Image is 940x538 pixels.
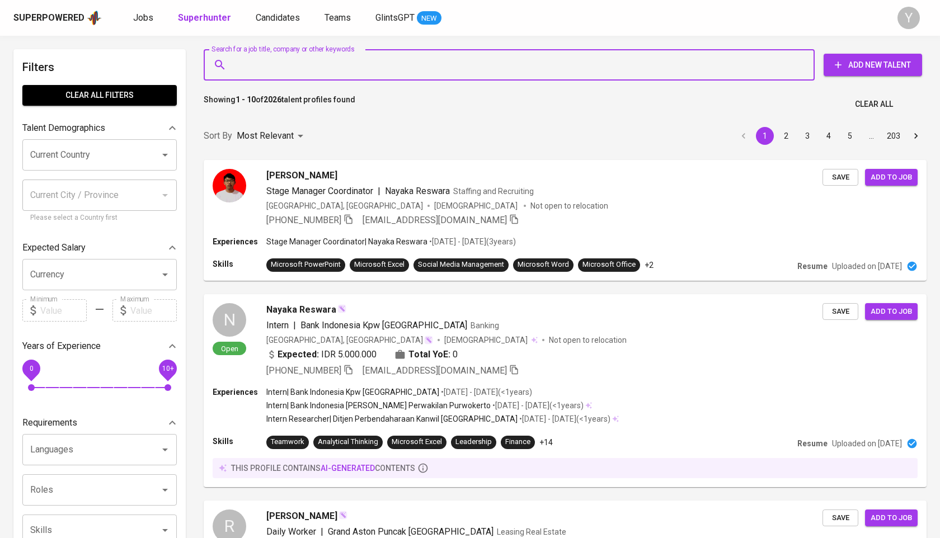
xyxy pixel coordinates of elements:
[850,94,897,115] button: Clear All
[22,241,86,254] p: Expected Salary
[444,334,529,346] span: [DEMOGRAPHIC_DATA]
[455,437,492,447] div: Leadership
[363,365,507,376] span: [EMAIL_ADDRESS][DOMAIN_NAME]
[385,186,450,196] span: Nayaka Reswara
[733,127,927,145] nav: pagination navigation
[30,213,169,224] p: Please select a Country first
[40,299,87,322] input: Value
[213,386,266,398] p: Experiences
[256,12,300,23] span: Candidates
[756,127,774,145] button: page 1
[865,169,918,186] button: Add to job
[266,413,518,424] p: Intern Researcher | Ditjen Perbendaharaan Kanwil [GEOGRAPHIC_DATA]
[439,386,532,398] p: • [DATE] - [DATE] ( <1 years )
[266,348,377,361] div: IDR 5.000.000
[645,259,654,271] p: +2
[378,185,380,198] span: |
[453,348,458,361] span: 0
[865,509,918,527] button: Add to job
[375,12,415,23] span: GlintsGPT
[832,438,902,449] p: Uploaded on [DATE]
[777,127,795,145] button: Go to page 2
[236,95,256,104] b: 1 - 10
[582,259,636,270] div: Microsoft Office
[822,509,858,527] button: Save
[408,348,450,361] b: Total YoE:
[266,386,439,398] p: Intern | Bank Indonesia Kpw [GEOGRAPHIC_DATA]
[375,11,441,25] a: GlintsGPT NEW
[828,171,853,184] span: Save
[31,88,168,102] span: Clear All filters
[264,95,281,104] b: 2026
[325,11,353,25] a: Teams
[328,526,493,537] span: Grand Aston Puncak [GEOGRAPHIC_DATA]
[266,200,423,211] div: [GEOGRAPHIC_DATA], [GEOGRAPHIC_DATA]
[237,129,294,143] p: Most Relevant
[217,344,243,353] span: Open
[321,464,375,473] span: AI-generated
[453,187,534,196] span: Staffing and Recruiting
[828,512,853,525] span: Save
[424,336,433,344] img: magic_wand.svg
[797,438,828,449] p: Resume
[883,127,904,145] button: Go to page 203
[363,215,507,225] span: [EMAIL_ADDRESS][DOMAIN_NAME]
[418,259,504,270] div: Social Media Management
[300,320,467,331] span: Bank Indonesia Kpw [GEOGRAPHIC_DATA]
[133,12,153,23] span: Jobs
[417,13,441,24] span: NEW
[897,7,920,29] div: Y
[841,127,859,145] button: Go to page 5
[427,236,516,247] p: • [DATE] - [DATE] ( 3 years )
[325,12,351,23] span: Teams
[22,412,177,434] div: Requirements
[824,54,922,76] button: Add New Talent
[339,511,347,520] img: magic_wand.svg
[266,526,316,537] span: Daily Worker
[855,97,893,111] span: Clear All
[871,171,912,184] span: Add to job
[266,236,427,247] p: Stage Manager Coordinator | Nayaka Reswara
[822,303,858,320] button: Save
[130,299,177,322] input: Value
[266,365,341,376] span: [PHONE_NUMBER]
[549,334,627,346] p: Not open to relocation
[162,365,173,372] span: 10+
[871,512,912,525] span: Add to job
[497,527,566,536] span: Leasing Real Estate
[832,261,902,272] p: Uploaded on [DATE]
[178,12,231,23] b: Superhunter
[178,11,233,25] a: Superhunter
[828,305,853,318] span: Save
[266,169,337,182] span: [PERSON_NAME]
[822,169,858,186] button: Save
[434,200,519,211] span: [DEMOGRAPHIC_DATA]
[157,147,173,163] button: Open
[256,11,302,25] a: Candidates
[266,186,373,196] span: Stage Manager Coordinator
[820,127,838,145] button: Go to page 4
[337,304,346,313] img: magic_wand.svg
[798,127,816,145] button: Go to page 3
[266,303,336,317] span: Nayaka Reswara
[213,436,266,447] p: Skills
[22,58,177,76] h6: Filters
[22,117,177,139] div: Talent Demographics
[392,437,442,447] div: Microsoft Excel
[231,463,415,474] p: this profile contains contents
[213,236,266,247] p: Experiences
[13,12,84,25] div: Superpowered
[204,160,927,281] a: [PERSON_NAME]Stage Manager Coordinator|Nayaka ReswaraStaffing and Recruiting[GEOGRAPHIC_DATA], [G...
[157,442,173,457] button: Open
[213,169,246,202] img: 627beb58d2afc6c72bbd89779ffe6a68.jpg
[87,10,102,26] img: app logo
[22,237,177,259] div: Expected Salary
[266,400,491,411] p: Intern | Bank Indonesia [PERSON_NAME] Perwakilan Purwokerto
[271,437,304,447] div: Teamwork
[354,259,405,270] div: Microsoft Excel
[22,416,77,430] p: Requirements
[204,94,355,115] p: Showing of talent profiles found
[833,58,913,72] span: Add New Talent
[862,130,880,141] div: …
[266,320,289,331] span: Intern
